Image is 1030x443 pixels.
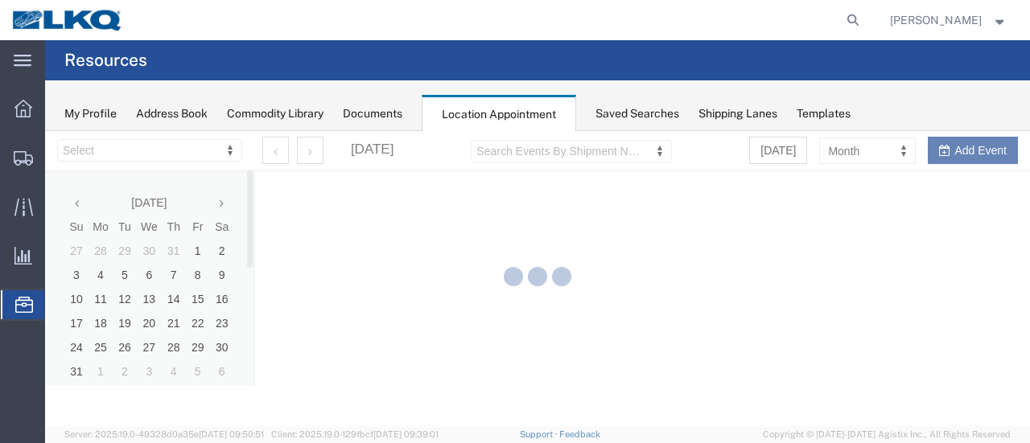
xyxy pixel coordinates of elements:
[136,105,208,122] div: Address Book
[520,429,560,439] a: Support
[797,105,851,122] div: Templates
[559,429,600,439] a: Feedback
[698,105,777,122] div: Shipping Lanes
[64,105,117,122] div: My Profile
[227,105,323,122] div: Commodity Library
[343,105,402,122] div: Documents
[64,40,147,80] h4: Resources
[64,429,264,439] span: Server: 2025.19.0-49328d0a35e
[422,95,576,132] div: Location Appointment
[890,11,982,29] span: Sopha Sam
[889,10,1008,30] button: [PERSON_NAME]
[595,105,679,122] div: Saved Searches
[199,429,264,439] span: [DATE] 09:50:51
[373,429,439,439] span: [DATE] 09:39:01
[763,428,1011,441] span: Copyright © [DATE]-[DATE] Agistix Inc., All Rights Reserved
[11,8,124,32] img: logo
[271,429,439,439] span: Client: 2025.19.0-129fbcf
